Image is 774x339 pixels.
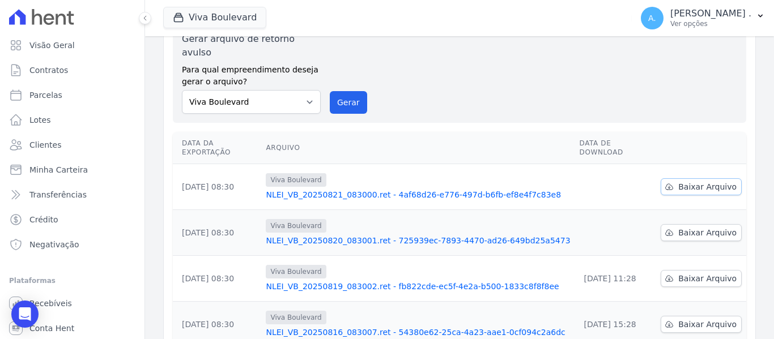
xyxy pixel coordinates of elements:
span: Clientes [29,139,61,151]
a: Baixar Arquivo [661,316,742,333]
td: [DATE] 11:28 [575,256,657,302]
span: Parcelas [29,89,62,101]
p: Ver opções [670,19,751,28]
span: Viva Boulevard [266,173,326,187]
a: NLEI_VB_20250819_083002.ret - fb822cde-ec5f-4e2a-b500-1833c8f8f8ee [266,281,570,292]
span: Baixar Arquivo [678,319,737,330]
button: Gerar [330,91,367,114]
span: Visão Geral [29,40,75,51]
a: NLEI_VB_20250821_083000.ret - 4af68d26-e776-497d-b6fb-ef8e4f7c83e8 [266,189,570,200]
td: [DATE] 08:30 [173,256,261,302]
th: Data de Download [575,132,657,164]
span: Lotes [29,114,51,126]
a: Clientes [5,134,140,156]
th: Data da Exportação [173,132,261,164]
a: Crédito [5,208,140,231]
a: Baixar Arquivo [661,178,742,195]
a: Recebíveis [5,292,140,315]
label: Para qual empreendimento deseja gerar o arquivo? [182,59,321,88]
a: Visão Geral [5,34,140,57]
div: Plataformas [9,274,135,287]
a: NLEI_VB_20250816_083007.ret - 54380e62-25ca-4a23-aae1-0cf094c2a6dc [266,327,570,338]
td: [DATE] 08:30 [173,210,261,256]
a: Lotes [5,109,140,131]
span: Minha Carteira [29,164,88,175]
span: Contratos [29,65,68,76]
span: Viva Boulevard [266,219,326,233]
span: Viva Boulevard [266,311,326,324]
a: Parcelas [5,84,140,106]
span: Viva Boulevard [266,265,326,278]
span: Negativação [29,239,79,250]
a: Baixar Arquivo [661,270,742,287]
a: Transferências [5,183,140,206]
a: Negativação [5,233,140,256]
th: Arquivo [261,132,575,164]
p: [PERSON_NAME] . [670,8,751,19]
a: Contratos [5,59,140,81]
span: Baixar Arquivo [678,227,737,238]
span: Baixar Arquivo [678,181,737,192]
span: Baixar Arquivo [678,273,737,284]
label: Gerar arquivo de retorno avulso [182,32,321,59]
span: Transferências [29,189,87,200]
span: A. [648,14,656,22]
span: Crédito [29,214,58,225]
span: Recebíveis [29,298,72,309]
a: Minha Carteira [5,158,140,181]
a: Baixar Arquivo [661,224,742,241]
td: [DATE] 08:30 [173,164,261,210]
a: NLEI_VB_20250820_083001.ret - 725939ec-7893-4470-ad26-649bd25a5473 [266,235,570,246]
span: Conta Hent [29,323,74,334]
button: Viva Boulevard [163,7,266,28]
div: Open Intercom Messenger [11,301,39,328]
button: A. [PERSON_NAME] . Ver opções [632,2,774,34]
